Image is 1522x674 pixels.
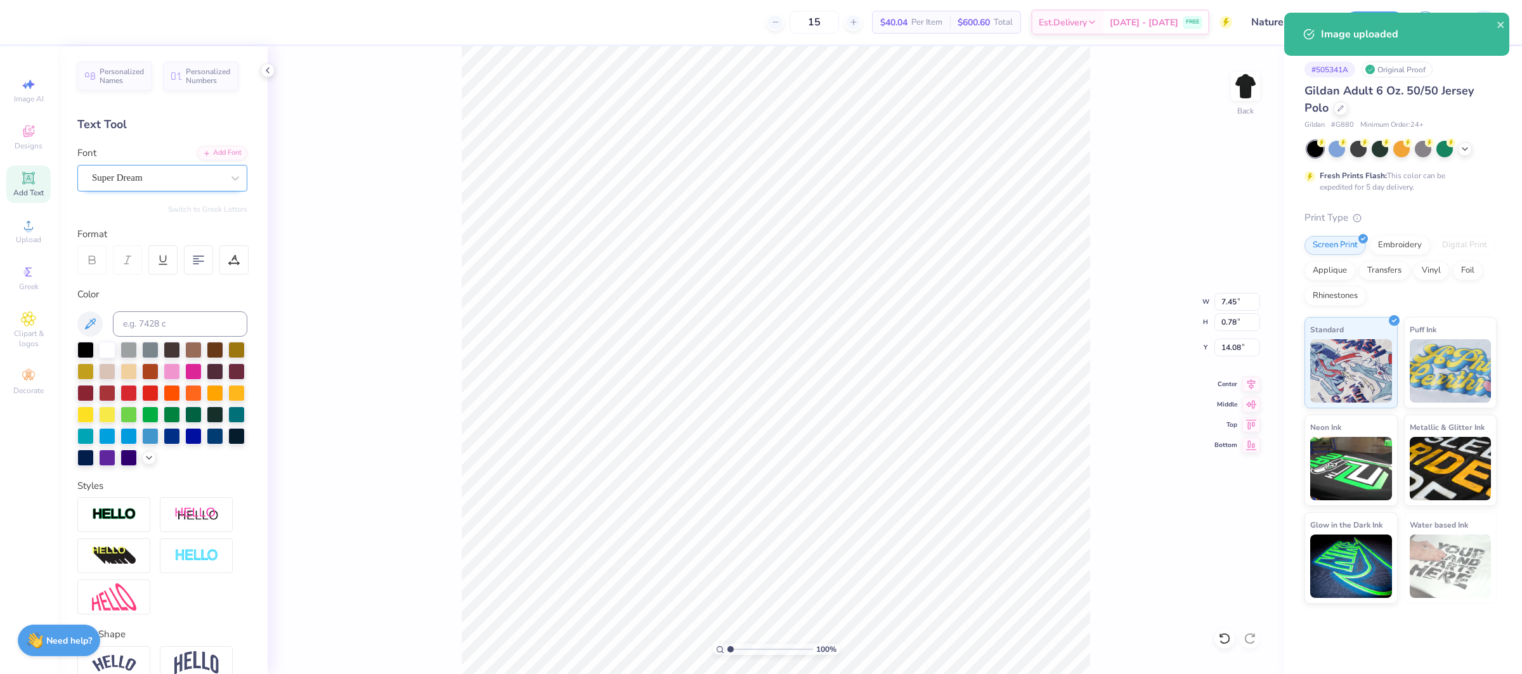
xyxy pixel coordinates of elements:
[816,644,836,655] span: 100 %
[1359,261,1410,280] div: Transfers
[92,655,136,672] img: Arc
[77,627,247,642] div: Text Shape
[1310,420,1341,434] span: Neon Ink
[13,188,44,198] span: Add Text
[1242,10,1335,35] input: Untitled Design
[1186,18,1199,27] span: FREE
[1414,261,1449,280] div: Vinyl
[1237,105,1254,117] div: Back
[790,11,839,34] input: – –
[1304,287,1366,306] div: Rhinestones
[46,635,92,647] strong: Need help?
[1331,120,1354,131] span: # G880
[186,67,231,85] span: Personalized Numbers
[92,583,136,611] img: Free Distort
[911,16,942,29] span: Per Item
[1304,83,1474,115] span: Gildan Adult 6 Oz. 50/50 Jersey Polo
[1233,74,1258,99] img: Back
[1214,380,1237,389] span: Center
[1320,171,1387,181] strong: Fresh Prints Flash:
[958,16,990,29] span: $600.60
[1410,535,1492,598] img: Water based Ink
[1304,261,1355,280] div: Applique
[1410,323,1436,336] span: Puff Ink
[16,235,41,245] span: Upload
[1214,441,1237,450] span: Bottom
[1410,339,1492,403] img: Puff Ink
[77,227,249,242] div: Format
[174,548,219,563] img: Negative Space
[174,507,219,522] img: Shadow
[6,328,51,349] span: Clipart & logos
[1410,518,1468,531] span: Water based Ink
[1370,236,1430,255] div: Embroidery
[13,386,44,396] span: Decorate
[1310,535,1392,598] img: Glow in the Dark Ink
[1453,261,1483,280] div: Foil
[1304,62,1355,77] div: # 505341A
[1310,323,1344,336] span: Standard
[1434,236,1495,255] div: Digital Print
[92,507,136,522] img: Stroke
[1310,437,1392,500] img: Neon Ink
[1310,518,1382,531] span: Glow in the Dark Ink
[1304,236,1366,255] div: Screen Print
[1360,120,1424,131] span: Minimum Order: 24 +
[100,67,145,85] span: Personalized Names
[1321,27,1499,42] div: Image uploaded
[19,282,39,292] span: Greek
[1310,339,1392,403] img: Standard
[197,146,247,160] div: Add Font
[92,546,136,566] img: 3d Illusion
[1410,437,1492,500] img: Metallic & Glitter Ink
[1304,120,1325,131] span: Gildan
[77,287,247,302] div: Color
[1214,420,1237,429] span: Top
[880,16,907,29] span: $40.04
[14,94,44,104] span: Image AI
[1410,420,1485,434] span: Metallic & Glitter Ink
[1320,170,1476,193] div: This color can be expedited for 5 day delivery.
[1039,16,1087,29] span: Est. Delivery
[168,204,247,214] button: Switch to Greek Letters
[1304,211,1497,225] div: Print Type
[77,116,247,133] div: Text Tool
[1362,62,1433,77] div: Original Proof
[1110,16,1178,29] span: [DATE] - [DATE]
[1497,16,1506,32] button: close
[994,16,1013,29] span: Total
[1214,400,1237,409] span: Middle
[113,311,247,337] input: e.g. 7428 c
[77,479,247,493] div: Styles
[77,146,96,160] label: Font
[15,141,42,151] span: Designs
